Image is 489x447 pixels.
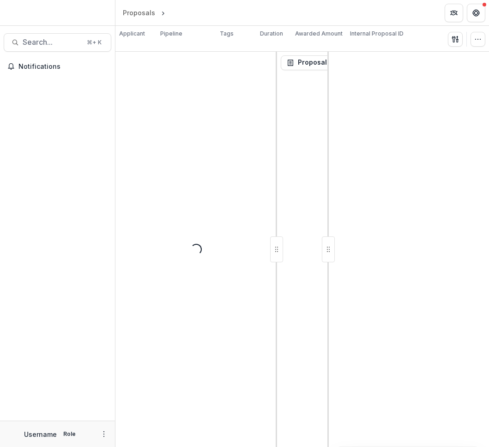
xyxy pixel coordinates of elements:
button: Proposal [281,55,344,70]
p: Duration [260,30,283,38]
p: Internal Proposal ID [350,30,404,38]
p: Applicant [119,30,145,38]
button: More [98,429,109,440]
p: Role [60,430,78,438]
div: ⌘ + K [85,37,103,48]
p: Awarded Amount [295,30,343,38]
a: Proposals [119,6,159,19]
nav: breadcrumb [119,6,206,19]
button: Get Help [467,4,485,22]
p: Tags [220,30,234,38]
button: Partners [445,4,463,22]
span: Search... [23,38,81,47]
span: Notifications [18,63,108,71]
div: Proposals [123,8,155,18]
p: Username [24,429,57,439]
button: Notifications [4,59,111,74]
button: Search... [4,33,111,52]
p: Pipeline [160,30,182,38]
